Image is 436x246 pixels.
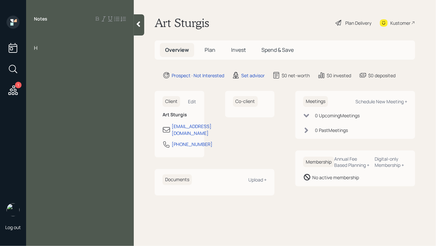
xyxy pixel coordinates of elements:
[163,174,192,185] h6: Documents
[163,96,180,107] h6: Client
[312,174,359,181] div: No active membership
[334,156,370,168] div: Annual Fee Based Planning +
[233,96,258,107] h6: Co-client
[282,72,310,79] div: $0 net-worth
[315,112,360,119] div: 0 Upcoming Meeting s
[172,123,211,137] div: [EMAIL_ADDRESS][DOMAIN_NAME]
[261,46,294,53] span: Spend & Save
[303,157,334,167] h6: Membership
[345,20,371,26] div: Plan Delivery
[34,44,38,51] span: H
[188,98,196,105] div: Edit
[248,177,267,183] div: Upload +
[368,72,396,79] div: $0 deposited
[241,72,265,79] div: Set advisor
[7,203,20,216] img: hunter_neumayer.jpg
[205,46,215,53] span: Plan
[34,16,47,22] label: Notes
[155,16,209,30] h1: Art Sturgis
[172,141,212,148] div: [PHONE_NUMBER]
[327,72,351,79] div: $0 invested
[172,72,224,79] div: Prospect · Not Interested
[390,20,411,26] div: Kustomer
[303,96,328,107] h6: Meetings
[355,98,407,105] div: Schedule New Meeting +
[315,127,348,134] div: 0 Past Meeting s
[5,224,21,230] div: Log out
[375,156,407,168] div: Digital-only Membership +
[163,112,196,118] h6: Art Sturgis
[15,82,22,88] div: 1
[165,46,189,53] span: Overview
[231,46,246,53] span: Invest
